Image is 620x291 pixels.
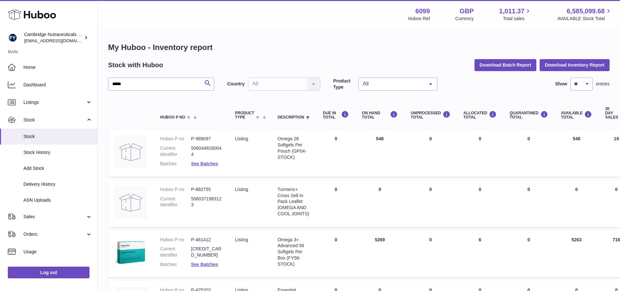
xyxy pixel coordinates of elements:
[160,161,191,167] dt: Batches
[23,181,92,187] span: Delivery History
[540,59,610,71] button: Download Inventory Report
[528,237,530,242] span: 0
[555,81,567,87] label: Show
[567,7,605,16] span: 6,585,099.68
[23,149,92,156] span: Stock History
[415,7,430,16] strong: 6099
[115,237,147,269] img: product image
[235,136,248,141] span: listing
[23,117,86,123] span: Stock
[23,197,92,203] span: ASN Uploads
[278,186,310,217] div: Turmeric+ Cross Sell In Pack Leaflet (OMEGA AND COOL JOINTS)
[235,187,248,192] span: listing
[499,7,532,22] a: 1,011.37 Total sales
[596,81,610,87] span: entries
[555,180,599,227] td: 0
[355,230,404,278] td: 5269
[460,7,474,16] strong: GBP
[404,230,457,278] td: 0
[557,16,612,22] span: AVAILABLE Stock Total
[23,231,86,237] span: Orders
[316,230,355,278] td: 0
[160,261,191,268] dt: Batches
[191,237,222,243] dd: P-461412
[411,111,450,120] div: UNPROCESSED Total
[361,81,424,87] span: All
[408,16,430,22] div: Huboo Ref
[278,115,304,120] span: Description
[191,136,222,142] dd: P-989097
[316,180,355,227] td: 0
[191,145,222,158] dd: 5060448160044
[278,237,310,267] div: Omega 3+ Advanced 56 Softgels Per Box (FY56-STOCK)
[278,136,310,160] div: Omega 28 Softgels Per Pouch (GP04-STOCK)
[191,186,222,193] dd: P-882755
[355,129,404,177] td: 548
[235,237,248,242] span: listing
[23,82,92,88] span: Dashboard
[160,186,191,193] dt: Huboo P no
[23,165,92,171] span: Add Stock
[23,214,86,220] span: Sales
[23,99,86,106] span: Listings
[23,64,92,70] span: Home
[362,111,398,120] div: ON HAND Total
[463,111,497,120] div: ALLOCATED Total
[160,246,191,258] dt: Current identifier
[555,230,599,278] td: 5263
[160,237,191,243] dt: Huboo P no
[561,111,592,120] div: AVAILABLE Total
[115,136,147,168] img: product image
[475,59,537,71] button: Download Batch Report
[160,145,191,158] dt: Current identifier
[499,7,525,16] span: 1,011.37
[457,129,503,177] td: 0
[333,78,355,90] label: Product Type
[24,32,83,44] div: Cambridge Nutraceuticals Ltd
[503,16,532,22] span: Total sales
[23,249,92,255] span: Usage
[24,38,96,43] span: [EMAIL_ADDRESS][DOMAIN_NAME]
[528,136,530,141] span: 0
[457,230,503,278] td: 6
[191,196,222,208] dd: 5060371983123
[160,136,191,142] dt: Huboo P no
[227,81,245,87] label: Country
[191,262,218,267] a: See Batches
[457,180,503,227] td: 0
[510,111,548,120] div: QUARANTINED Total
[557,7,612,22] a: 6,585,099.68 AVAILABLE Stock Total
[404,129,457,177] td: 0
[355,180,404,227] td: 0
[8,267,90,278] a: Log out
[108,42,610,53] h1: My Huboo - Inventory report
[323,111,349,120] div: DUE IN TOTAL
[160,115,185,120] span: Huboo P no
[555,129,599,177] td: 548
[404,180,457,227] td: 0
[115,186,147,219] img: product image
[316,129,355,177] td: 0
[191,161,218,166] a: See Batches
[455,16,474,22] div: Currency
[528,187,530,192] span: 0
[23,133,92,140] span: Stock
[235,111,254,120] span: Product Type
[108,61,163,70] h2: Stock with Huboo
[191,246,222,258] dd: [CREDIT_CARD_NUMBER]
[160,196,191,208] dt: Current identifier
[8,33,18,43] img: huboo@camnutra.com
